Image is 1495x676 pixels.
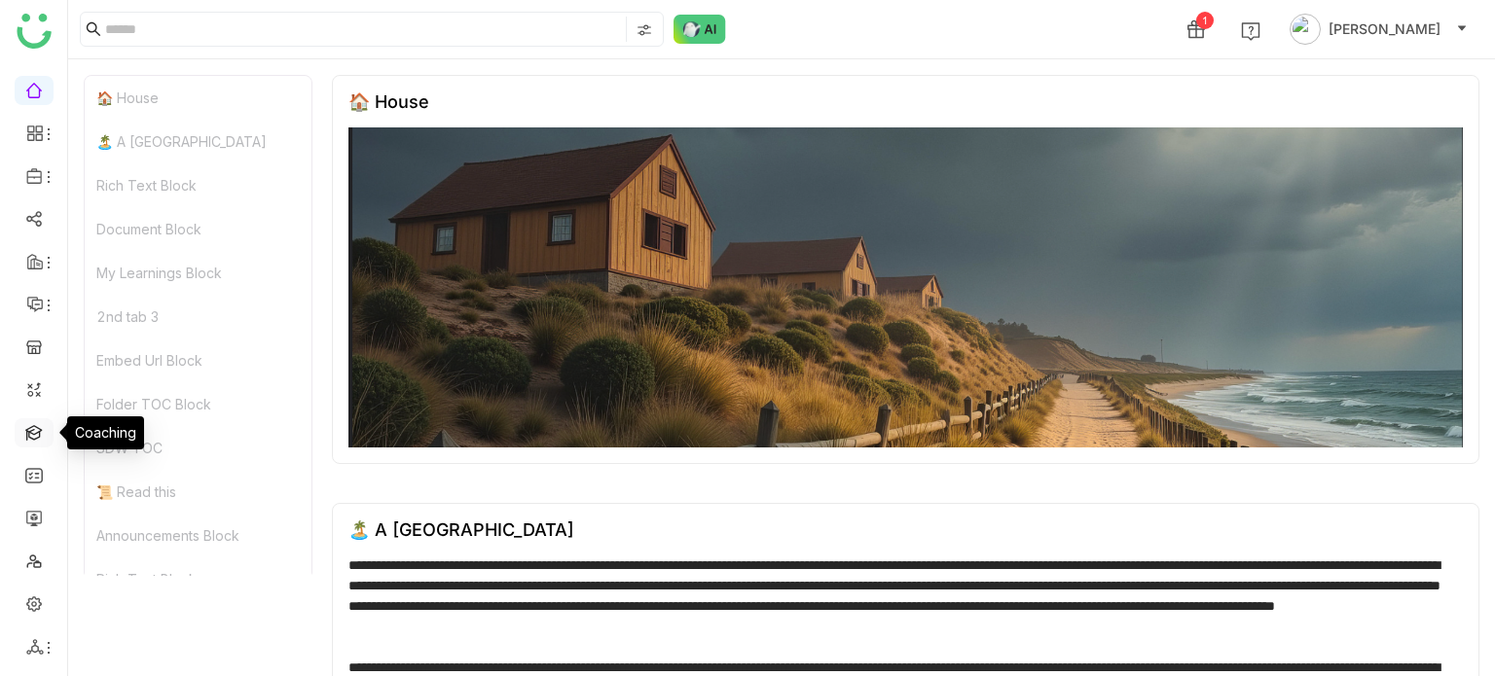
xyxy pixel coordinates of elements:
[1241,21,1260,41] img: help.svg
[1290,14,1321,45] img: avatar
[85,514,311,557] div: Announcements Block
[85,163,311,207] div: Rich Text Block
[85,295,311,338] div: 2nd tab 3
[85,251,311,295] div: My Learnings Block
[674,15,726,44] img: ask-buddy-normal.svg
[1286,14,1472,45] button: [PERSON_NAME]
[348,91,429,112] div: 🏠 House
[1329,18,1440,40] span: [PERSON_NAME]
[85,120,311,163] div: 🏝️ A [GEOGRAPHIC_DATA]
[85,382,311,426] div: Folder TOC Block
[85,557,311,601] div: Rich Text Block
[348,519,574,540] div: 🏝️ A [GEOGRAPHIC_DATA]
[85,76,311,120] div: 🏠 House
[348,127,1463,447] img: 68553b2292361c547d91f02a
[85,207,311,251] div: Document Block
[67,416,144,449] div: Coaching
[85,426,311,470] div: SDW TOC
[637,22,652,38] img: search-type.svg
[85,338,311,382] div: Embed Url Block
[1196,12,1214,29] div: 1
[85,470,311,514] div: 📜 Read this
[17,14,52,49] img: logo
